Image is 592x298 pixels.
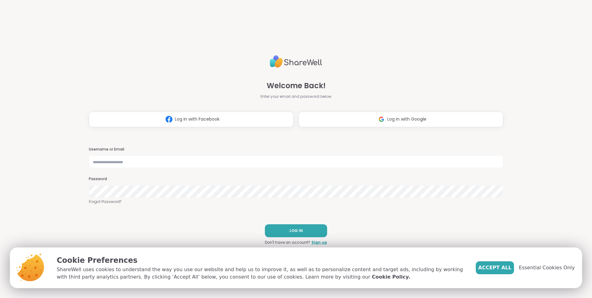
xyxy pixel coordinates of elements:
[270,53,322,70] img: ShareWell Logo
[372,273,410,281] a: Cookie Policy.
[311,240,327,245] a: Sign up
[478,264,512,271] span: Accept All
[89,199,503,205] a: Forgot Password?
[387,116,426,122] span: Log in with Google
[290,228,303,234] span: LOG IN
[476,261,514,274] button: Accept All
[265,240,310,245] span: Don't have an account?
[261,94,331,99] span: Enter your email and password below
[265,224,327,237] button: LOG IN
[57,266,466,281] p: ShareWell uses cookies to understand the way you use our website and help us to improve it, as we...
[89,112,294,127] button: Log in with Facebook
[89,176,503,182] h3: Password
[175,116,220,122] span: Log in with Facebook
[519,264,575,271] span: Essential Cookies Only
[57,255,466,266] p: Cookie Preferences
[298,112,503,127] button: Log in with Google
[376,114,387,125] img: ShareWell Logomark
[163,114,175,125] img: ShareWell Logomark
[267,80,326,91] span: Welcome Back!
[89,147,503,152] h3: Username or Email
